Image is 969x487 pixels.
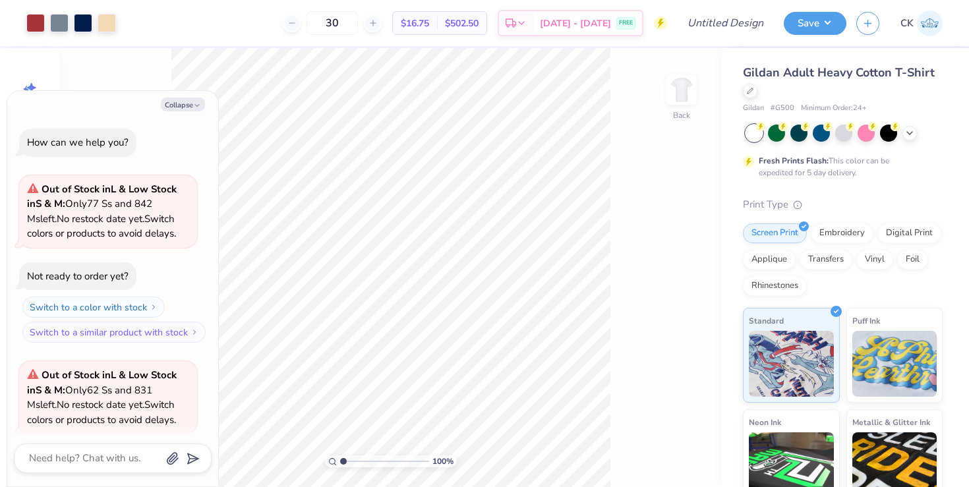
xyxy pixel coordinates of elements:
[856,250,893,270] div: Vinyl
[743,103,764,114] span: Gildan
[401,16,429,30] span: $16.75
[150,303,158,311] img: Switch to a color with stock
[191,328,198,336] img: Switch to a similar product with stock
[771,103,794,114] span: # G500
[852,314,880,328] span: Puff Ink
[759,156,829,166] strong: Fresh Prints Flash:
[749,314,784,328] span: Standard
[877,223,941,243] div: Digital Print
[619,18,633,28] span: FREE
[811,223,873,243] div: Embroidery
[42,368,119,382] strong: Out of Stock in L
[540,16,611,30] span: [DATE] - [DATE]
[800,250,852,270] div: Transfers
[27,270,129,283] div: Not ready to order yet?
[27,183,177,241] span: Only 77 Ss and 842 Ms left. Switch colors or products to avoid delays.
[743,276,807,296] div: Rhinestones
[743,65,935,80] span: Gildan Adult Heavy Cotton T-Shirt
[22,322,206,343] button: Switch to a similar product with stock
[161,98,205,111] button: Collapse
[668,76,695,103] img: Back
[749,415,781,429] span: Neon Ink
[784,12,846,35] button: Save
[445,16,479,30] span: $502.50
[42,183,119,196] strong: Out of Stock in L
[673,109,690,121] div: Back
[27,368,177,397] strong: & Low Stock in S & M :
[900,11,943,36] a: CK
[27,136,129,149] div: How can we help you?
[852,415,930,429] span: Metallic & Glitter Ink
[917,11,943,36] img: Chris Kolbas
[749,331,834,397] img: Standard
[743,197,943,212] div: Print Type
[801,103,867,114] span: Minimum Order: 24 +
[57,212,144,225] span: No restock date yet.
[22,297,165,318] button: Switch to a color with stock
[852,331,937,397] img: Puff Ink
[27,368,177,426] span: Only 62 Ss and 831 Ms left. Switch colors or products to avoid delays.
[743,250,796,270] div: Applique
[677,10,774,36] input: Untitled Design
[307,11,358,35] input: – –
[432,455,454,467] span: 100 %
[897,250,928,270] div: Foil
[743,223,807,243] div: Screen Print
[900,16,914,31] span: CK
[759,155,921,179] div: This color can be expedited for 5 day delivery.
[57,398,144,411] span: No restock date yet.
